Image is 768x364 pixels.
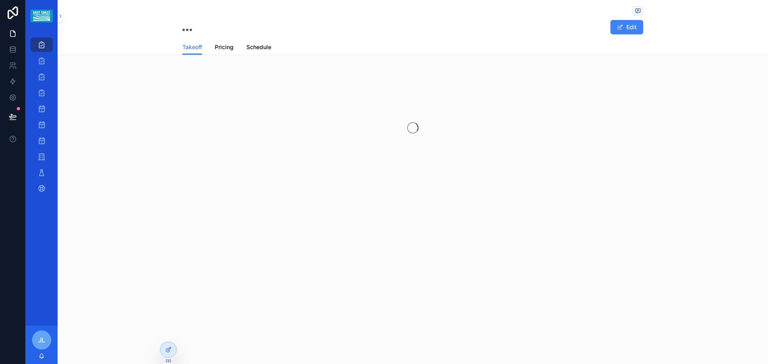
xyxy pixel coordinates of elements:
a: Takeoff [182,40,202,55]
a: Pricing [215,40,234,56]
img: App logo [30,10,52,22]
span: Schedule [246,43,271,51]
button: Edit [610,20,643,34]
span: Pricing [215,43,234,51]
span: Takeoff [182,43,202,51]
div: scrollable content [26,32,58,206]
span: JL [38,335,45,345]
a: Schedule [246,40,271,56]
